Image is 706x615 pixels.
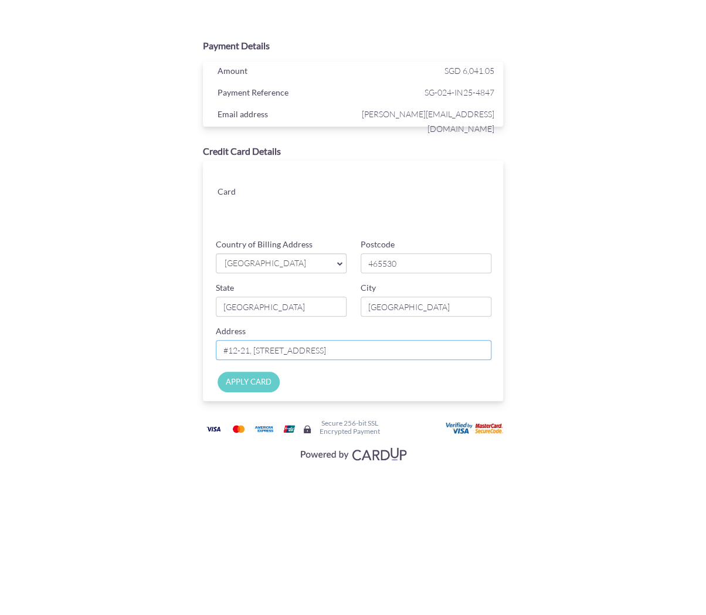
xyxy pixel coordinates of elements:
[361,282,376,294] label: City
[216,239,313,250] label: Country of Billing Address
[202,422,225,436] img: Visa
[356,107,494,136] span: [PERSON_NAME][EMAIL_ADDRESS][DOMAIN_NAME]
[444,66,494,76] span: SGD 6,041.05
[291,172,493,193] iframe: Secure card number input frame
[356,85,494,100] span: SG-024-IN25-4847
[361,239,395,250] label: Postcode
[277,422,301,436] img: Union Pay
[392,198,492,219] iframe: Secure card security code input frame
[446,422,504,435] img: User card
[209,63,356,81] div: Amount
[216,325,246,337] label: Address
[252,422,276,436] img: American Express
[291,198,391,219] iframe: Secure card expiration date input frame
[223,257,327,270] span: [GEOGRAPHIC_DATA]
[227,422,250,436] img: Mastercard
[218,372,280,392] input: APPLY CARD
[209,85,356,103] div: Payment Reference
[203,145,503,158] div: Credit Card Details
[203,39,503,53] div: Payment Details
[216,282,234,294] label: State
[294,443,412,464] img: Visa, Mastercard
[303,424,312,434] img: Secure lock
[209,107,356,124] div: Email address
[216,253,347,273] a: [GEOGRAPHIC_DATA]
[320,419,380,434] h6: Secure 256-bit SSL Encrypted Payment
[209,184,282,202] div: Card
